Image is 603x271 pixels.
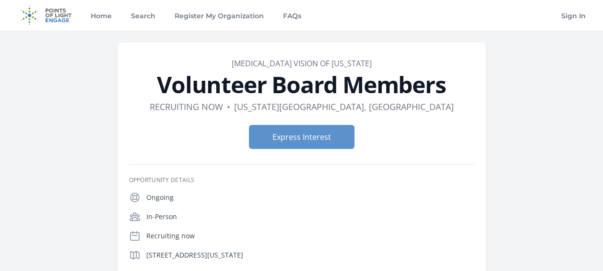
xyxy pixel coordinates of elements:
dd: [US_STATE][GEOGRAPHIC_DATA], [GEOGRAPHIC_DATA] [234,100,454,113]
dd: Recruiting now [150,100,223,113]
p: Recruiting now [146,231,474,241]
button: Express Interest [249,125,355,149]
p: [STREET_ADDRESS][US_STATE] [146,250,474,260]
p: In-Person [146,212,474,222]
div: • [227,100,230,113]
h3: Opportunity Details [129,176,474,184]
a: [MEDICAL_DATA] Vision of [US_STATE] [232,58,372,69]
h1: Volunteer Board Members [129,73,474,96]
p: Ongoing [146,193,474,202]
